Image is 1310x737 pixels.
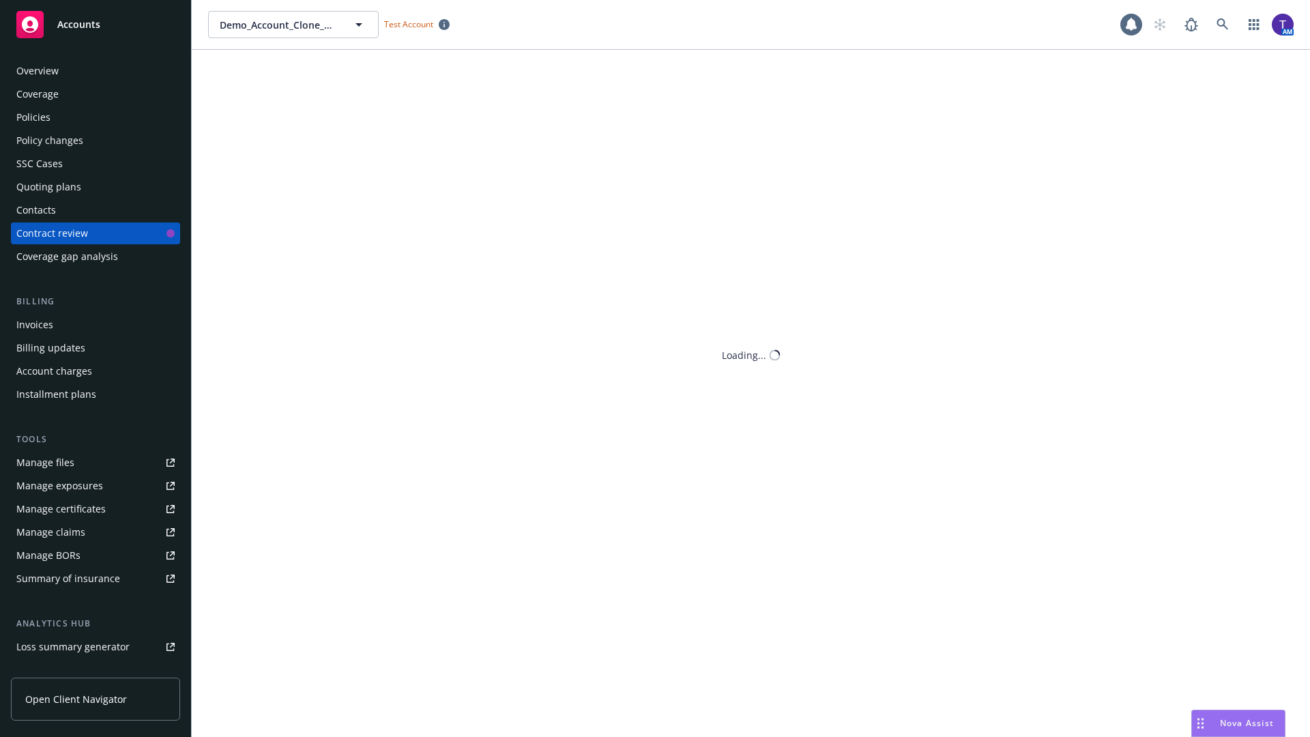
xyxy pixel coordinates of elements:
span: Test Account [379,17,455,31]
a: Policy changes [11,130,180,151]
div: Installment plans [16,384,96,405]
div: Billing [11,295,180,308]
a: Manage claims [11,521,180,543]
a: Accounts [11,5,180,44]
img: photo [1272,14,1294,35]
div: Summary of insurance [16,568,120,590]
div: Manage exposures [16,475,103,497]
span: Nova Assist [1220,717,1274,729]
div: Manage files [16,452,74,474]
a: Invoices [11,314,180,336]
a: Report a Bug [1178,11,1205,38]
span: Demo_Account_Clone_QA_CR_Tests_Demo [220,18,338,32]
div: Billing updates [16,337,85,359]
div: Loading... [722,348,766,362]
div: Analytics hub [11,617,180,631]
a: Policies [11,106,180,128]
div: Coverage gap analysis [16,246,118,268]
a: Switch app [1240,11,1268,38]
div: Contract review [16,222,88,244]
a: Manage files [11,452,180,474]
button: Nova Assist [1191,710,1285,737]
div: Manage BORs [16,545,81,566]
div: Contacts [16,199,56,221]
div: Drag to move [1192,710,1209,736]
a: Loss summary generator [11,636,180,658]
a: Account charges [11,360,180,382]
div: Invoices [16,314,53,336]
a: SSC Cases [11,153,180,175]
div: Quoting plans [16,176,81,198]
a: Coverage [11,83,180,105]
a: Search [1209,11,1236,38]
div: Account charges [16,360,92,382]
span: Test Account [384,18,433,30]
a: Overview [11,60,180,82]
div: Loss summary generator [16,636,130,658]
a: Start snowing [1146,11,1174,38]
button: Demo_Account_Clone_QA_CR_Tests_Demo [208,11,379,38]
span: Open Client Navigator [25,692,127,706]
a: Summary of insurance [11,568,180,590]
div: Policy changes [16,130,83,151]
div: Coverage [16,83,59,105]
div: Manage certificates [16,498,106,520]
a: Manage BORs [11,545,180,566]
a: Quoting plans [11,176,180,198]
a: Manage certificates [11,498,180,520]
div: Overview [16,60,59,82]
a: Contacts [11,199,180,221]
div: Tools [11,433,180,446]
a: Billing updates [11,337,180,359]
a: Manage exposures [11,475,180,497]
a: Coverage gap analysis [11,246,180,268]
a: Contract review [11,222,180,244]
span: Accounts [57,19,100,30]
div: Manage claims [16,521,85,543]
a: Installment plans [11,384,180,405]
div: Policies [16,106,50,128]
div: SSC Cases [16,153,63,175]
